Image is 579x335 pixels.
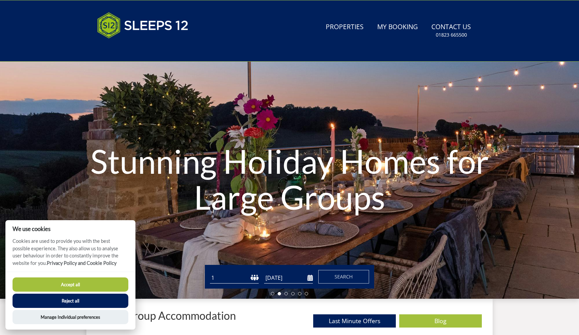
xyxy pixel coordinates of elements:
button: Search [318,270,369,284]
button: Accept all [13,277,128,292]
small: 01823 665500 [436,32,467,38]
a: Blog [399,314,482,328]
a: Properties [323,20,366,35]
span: Search [335,273,353,280]
img: Sleeps 12 [97,8,189,42]
iframe: Customer reviews powered by Trustpilot [94,46,165,52]
h1: Stunning Holiday Homes for Large Groups [87,130,492,228]
a: My Booking [374,20,421,35]
input: Arrival Date [264,272,313,284]
h2: We use cookies [5,226,135,232]
p: Cookies are used to provide you with the best possible experience. They also allow us to analyse ... [5,237,135,272]
a: Privacy Policy and Cookie Policy [47,260,116,266]
a: Last Minute Offers [313,314,396,328]
p: Large Group Accommodation [97,310,236,321]
a: Contact Us01823 665500 [429,20,474,42]
button: Manage Individual preferences [13,310,128,324]
button: Reject all [13,294,128,308]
